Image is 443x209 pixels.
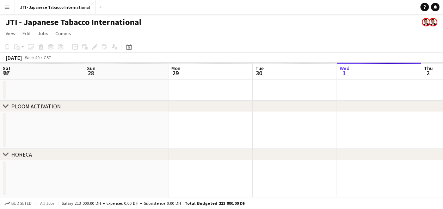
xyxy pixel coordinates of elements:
div: PLOOM ACTIVATION [11,103,61,110]
a: Edit [20,29,33,38]
a: Jobs [35,29,51,38]
span: Jobs [38,30,48,37]
span: Sat [3,65,11,71]
span: Mon [171,65,180,71]
span: 1 [339,69,350,77]
span: Wed [340,65,350,71]
span: 2 [423,69,433,77]
span: Tue [256,65,264,71]
div: GST [44,55,51,60]
span: Week 40 [23,55,41,60]
span: Sun [87,65,96,71]
button: JTI - Japanese Tabacco International [14,0,96,14]
span: 30 [254,69,264,77]
div: [DATE] [6,54,22,61]
span: 27 [2,69,11,77]
div: HORECA [11,151,32,158]
h1: JTI - Japanese Tabacco International [6,17,141,27]
a: View [3,29,18,38]
button: Budgeted [4,199,33,207]
app-user-avatar: munjaal choksi [422,18,430,26]
a: Comms [53,29,74,38]
span: All jobs [39,201,56,206]
span: Thu [424,65,433,71]
span: View [6,30,16,37]
span: Total Budgeted 213 000.00 DH [185,201,246,206]
span: 28 [86,69,96,77]
span: Comms [55,30,71,37]
div: Salary 213 000.00 DH + Expenses 0.00 DH + Subsistence 0.00 DH = [62,201,246,206]
span: Edit [23,30,31,37]
span: 29 [170,69,180,77]
app-user-avatar: munjaal choksi [429,18,437,26]
span: Budgeted [11,201,32,206]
